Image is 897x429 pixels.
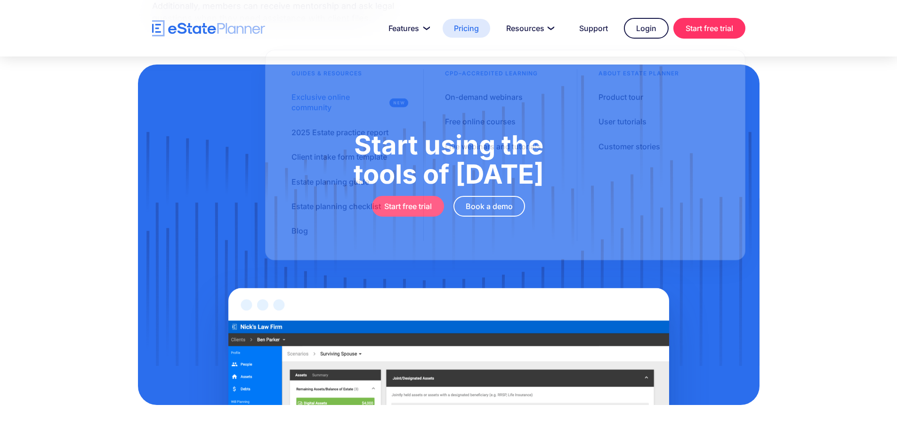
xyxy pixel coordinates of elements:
[291,201,381,211] div: Estate planning checklist
[598,116,646,127] div: User tutorials
[673,18,745,39] a: Start free trial
[280,196,393,216] a: Estate planning checklist
[587,112,658,131] a: User tutorials
[291,226,308,236] div: Blog
[445,92,523,102] div: On-demand webinars
[280,171,381,191] a: Estate planning guide
[291,176,369,186] div: Estate planning guide
[445,116,516,127] div: Free online courses
[587,69,691,82] div: About estate planner
[443,19,490,38] a: Pricing
[280,87,414,118] a: Exclusive online community
[433,137,553,156] a: Live webinars and tutorials
[598,141,660,152] div: Customer stories
[445,141,541,152] div: Live webinars and tutorials
[291,92,386,113] div: Exclusive online community
[291,152,387,162] div: Client intake form template
[598,92,643,102] div: Product tour
[433,112,527,131] a: Free online courses
[291,127,388,138] div: 2025 Estate practice report
[280,147,399,167] a: Client intake form template
[148,39,193,47] span: Phone number
[495,19,563,38] a: Resources
[185,130,712,189] h1: Start using the tools of [DATE]
[280,69,374,82] div: Guides & resources
[433,87,534,107] a: On-demand webinars
[148,0,182,8] span: Last Name
[377,19,438,38] a: Features
[624,18,669,39] a: Login
[433,69,550,82] div: CPD–accredited learning
[587,137,672,156] a: Customer stories
[280,221,320,241] a: Blog
[568,19,619,38] a: Support
[280,122,400,142] a: 2025 Estate practice report
[587,87,655,107] a: Product tour
[152,20,265,37] a: home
